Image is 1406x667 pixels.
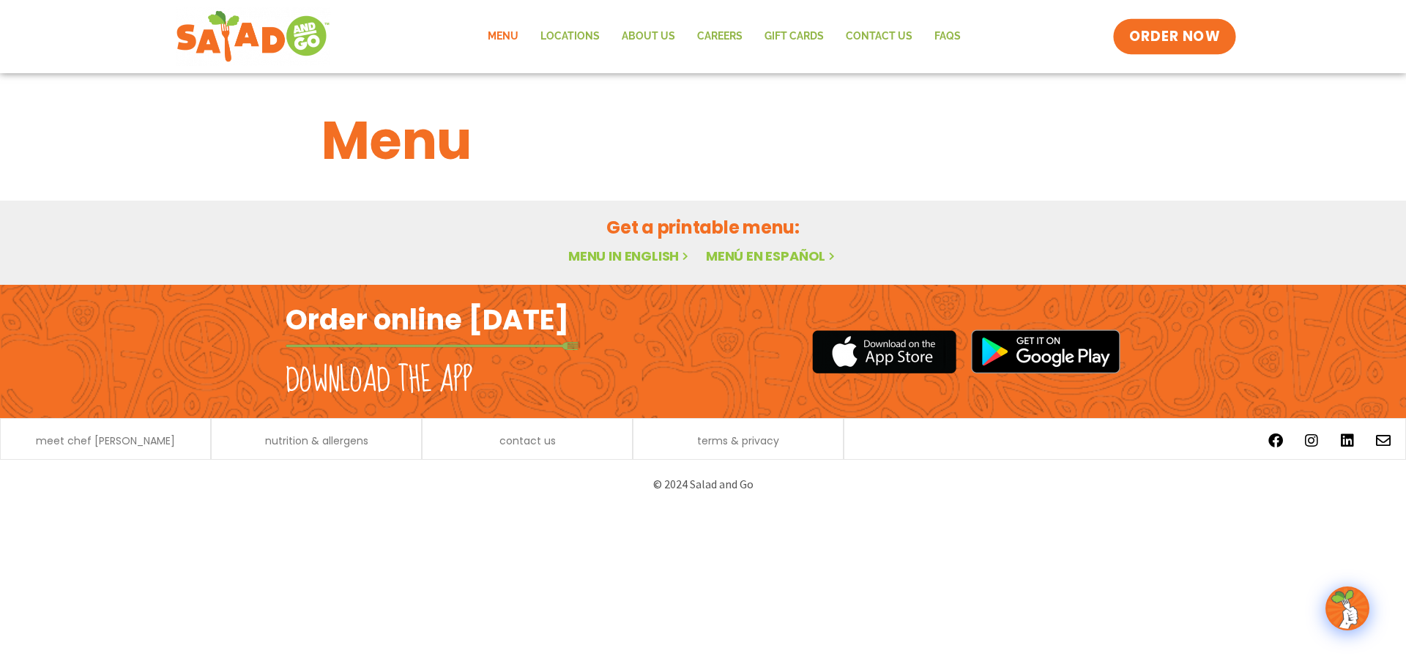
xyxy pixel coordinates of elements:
[321,215,1085,240] h2: Get a printable menu:
[529,20,611,53] a: Locations
[812,328,956,376] img: appstore
[265,436,368,446] a: nutrition & allergens
[1129,27,1220,46] span: ORDER NOW
[293,474,1113,494] p: © 2024 Salad and Go
[321,101,1085,180] h1: Menu
[706,247,838,265] a: Menú en español
[568,247,691,265] a: Menu in English
[499,436,556,446] a: contact us
[1327,588,1368,629] img: wpChatIcon
[923,20,972,53] a: FAQs
[477,20,529,53] a: Menu
[697,436,779,446] a: terms & privacy
[754,20,835,53] a: GIFT CARDS
[477,20,972,53] nav: Menu
[286,302,569,338] h2: Order online [DATE]
[611,20,686,53] a: About Us
[686,20,754,53] a: Careers
[1113,19,1236,54] a: ORDER NOW
[286,342,579,350] img: fork
[835,20,923,53] a: Contact Us
[36,436,175,446] a: meet chef [PERSON_NAME]
[176,7,330,66] img: new-SAG-logo-768×292
[286,360,472,401] h2: Download the app
[971,329,1120,373] img: google_play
